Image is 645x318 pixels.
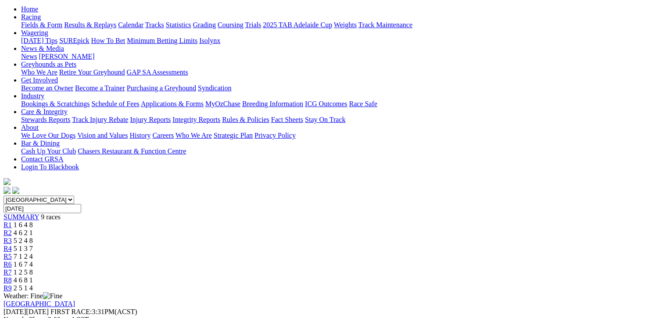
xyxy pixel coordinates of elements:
a: SUREpick [59,37,89,44]
div: Greyhounds as Pets [21,68,641,76]
a: How To Bet [91,37,125,44]
a: R1 [4,221,12,229]
a: Get Involved [21,76,58,84]
a: Wagering [21,29,48,36]
a: Track Injury Rebate [72,116,128,123]
a: [DATE] Tips [21,37,57,44]
div: Care & Integrity [21,116,641,124]
span: R2 [4,229,12,236]
a: Contact GRSA [21,155,63,163]
a: Privacy Policy [254,132,296,139]
a: Coursing [218,21,244,29]
img: logo-grsa-white.png [4,178,11,185]
a: Careers [152,132,174,139]
a: ICG Outcomes [305,100,347,107]
div: Get Involved [21,84,641,92]
a: Isolynx [199,37,220,44]
span: 4 6 2 1 [14,229,33,236]
a: Calendar [118,21,143,29]
a: Become a Trainer [75,84,125,92]
a: Racing [21,13,41,21]
a: Home [21,5,38,13]
a: Track Maintenance [358,21,412,29]
a: R3 [4,237,12,244]
a: Applications & Forms [141,100,204,107]
a: Retire Your Greyhound [59,68,125,76]
a: Who We Are [176,132,212,139]
a: Cash Up Your Club [21,147,76,155]
a: Care & Integrity [21,108,68,115]
a: Breeding Information [242,100,303,107]
a: Trials [245,21,261,29]
a: R5 [4,253,12,260]
a: Login To Blackbook [21,163,79,171]
span: FIRST RACE: [50,308,92,315]
a: Who We Are [21,68,57,76]
a: Rules & Policies [222,116,269,123]
a: Injury Reports [130,116,171,123]
a: Minimum Betting Limits [127,37,197,44]
div: Industry [21,100,641,108]
img: Fine [43,292,62,300]
span: 2 5 1 4 [14,284,33,292]
a: 2025 TAB Adelaide Cup [263,21,332,29]
div: About [21,132,641,139]
a: GAP SA Assessments [127,68,188,76]
a: SUMMARY [4,213,39,221]
div: News & Media [21,53,641,61]
a: News [21,53,37,60]
a: Strategic Plan [214,132,253,139]
a: Greyhounds as Pets [21,61,76,68]
div: Bar & Dining [21,147,641,155]
img: facebook.svg [4,187,11,194]
span: 5 2 4 8 [14,237,33,244]
a: Bookings & Scratchings [21,100,90,107]
span: 1 6 7 4 [14,261,33,268]
a: Chasers Restaurant & Function Centre [78,147,186,155]
a: MyOzChase [205,100,240,107]
a: Race Safe [349,100,377,107]
a: Industry [21,92,44,100]
a: Tracks [145,21,164,29]
a: Integrity Reports [172,116,220,123]
div: Wagering [21,37,641,45]
a: Weights [334,21,357,29]
a: Fields & Form [21,21,62,29]
a: Bar & Dining [21,139,60,147]
a: Purchasing a Greyhound [127,84,196,92]
a: Grading [193,21,216,29]
a: Stay On Track [305,116,345,123]
a: Stewards Reports [21,116,70,123]
a: History [129,132,150,139]
a: Schedule of Fees [91,100,139,107]
a: Results & Replays [64,21,116,29]
span: 4 6 8 1 [14,276,33,284]
a: R7 [4,268,12,276]
span: 5 1 3 7 [14,245,33,252]
a: Vision and Values [77,132,128,139]
div: Racing [21,21,641,29]
span: Weather: Fine [4,292,62,300]
a: News & Media [21,45,64,52]
a: Fact Sheets [271,116,303,123]
a: [PERSON_NAME] [39,53,94,60]
a: R8 [4,276,12,284]
img: twitter.svg [12,187,19,194]
span: 3:31PM(ACST) [50,308,137,315]
span: 7 1 2 4 [14,253,33,260]
span: 1 6 4 8 [14,221,33,229]
input: Select date [4,204,81,213]
span: 9 races [41,213,61,221]
a: About [21,124,39,131]
a: R4 [4,245,12,252]
a: R9 [4,284,12,292]
a: R6 [4,261,12,268]
a: Syndication [198,84,231,92]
